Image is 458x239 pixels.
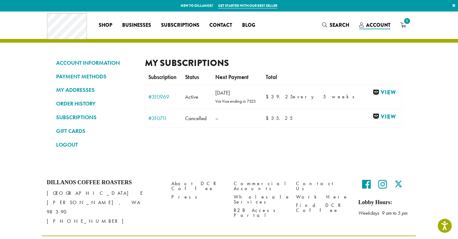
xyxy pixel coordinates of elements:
nav: Account pages [56,58,136,155]
td: Active [182,85,212,109]
em: Weekdays 9 am to 5 pm [358,210,408,216]
a: ORDER HISTORY [56,98,136,109]
span: $ [266,93,271,100]
a: Get started with our best seller [218,3,277,8]
span: Subscription [148,74,176,81]
a: View [373,113,398,120]
a: ACCOUNT INFORMATION [56,58,136,68]
span: Status [185,74,199,81]
span: Search [330,21,349,29]
span: Contact [209,21,232,29]
a: #310969 [148,94,179,100]
span: 1 [403,17,411,25]
span: Shop [99,21,112,29]
a: LOGOUT [56,139,136,150]
a: MY ADDRESSES [56,85,136,95]
a: Search [317,20,354,30]
a: Contact Us [296,179,349,193]
span: 35.25 [266,115,293,121]
span: 39.25 [266,93,293,100]
a: Press [171,193,224,201]
a: SUBSCRIPTIONS [56,112,136,123]
span: Subscriptions [161,21,199,29]
a: #310711 [148,115,179,121]
a: GIFT CARDS [56,126,136,136]
td: Cancelled [182,109,212,128]
td: – [212,109,263,128]
span: Total [266,74,277,81]
a: Work Here [296,193,349,201]
td: [DATE] [212,85,263,109]
a: Find DCR Coffee [296,201,349,215]
span: Blog [242,21,255,29]
p: [GEOGRAPHIC_DATA] E [PERSON_NAME], WA 98390 [PHONE_NUMBER] [47,189,162,226]
h4: Dillanos Coffee Roasters [47,179,162,186]
small: Via Visa ending in 7323 [215,98,256,104]
a: B2B Access Portal [234,206,287,220]
a: About DCR Coffee [171,179,224,193]
td: every 5 weeks [263,85,370,109]
a: PAYMENT METHODS [56,71,136,82]
a: Commercial Accounts [234,179,287,193]
span: Account [366,21,390,29]
a: View [373,89,398,96]
a: Wholesale Services [234,193,287,206]
span: Next Payment [215,74,249,81]
a: Shop [94,20,117,30]
span: $ [266,115,271,121]
h2: My Subscriptions [145,58,402,68]
h5: Lobby Hours: [358,199,411,206]
span: Businesses [122,21,151,29]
